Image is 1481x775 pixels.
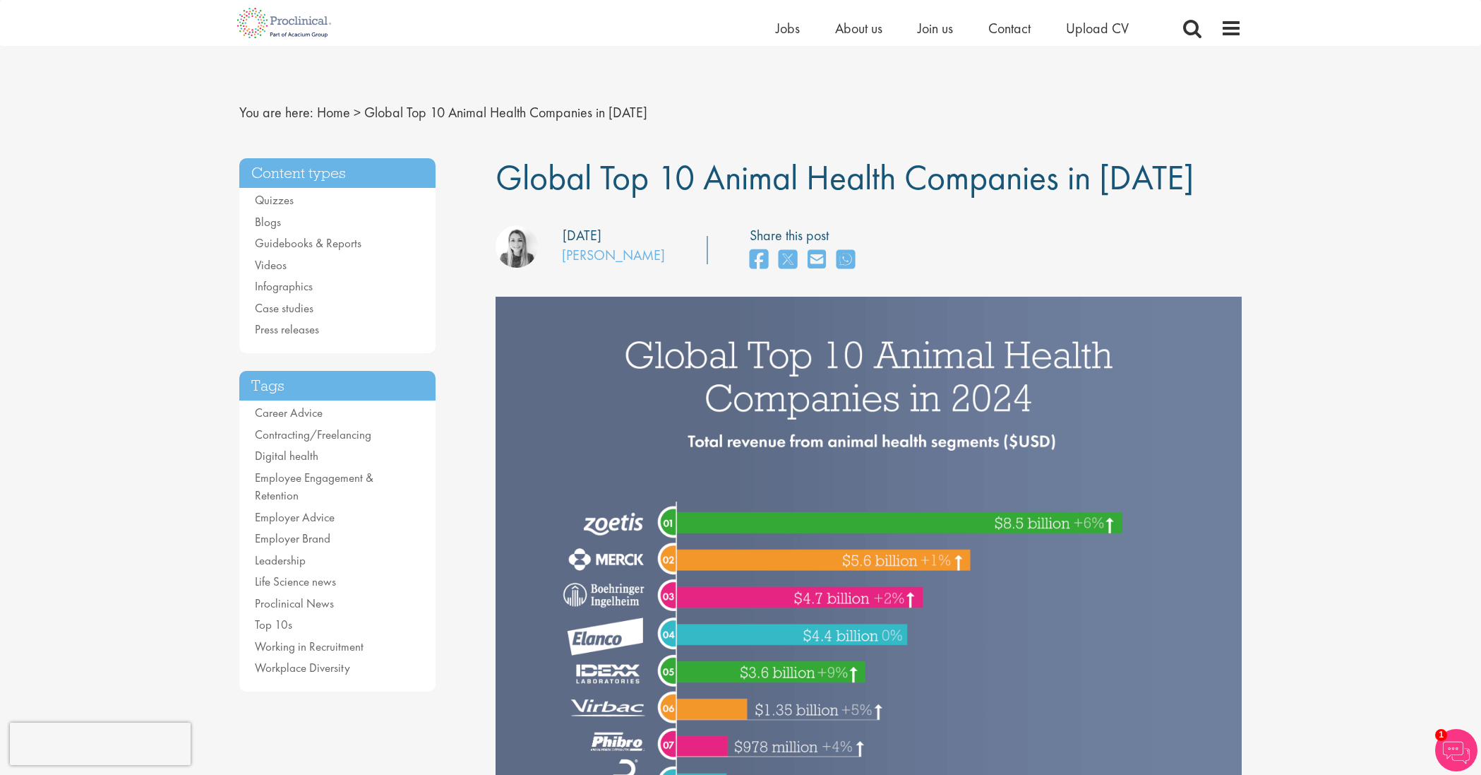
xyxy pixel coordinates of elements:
[776,19,800,37] a: Jobs
[255,639,364,654] a: Working in Recruitment
[496,225,538,268] img: Hannah Burke
[255,531,330,546] a: Employer Brand
[562,246,665,264] a: [PERSON_NAME]
[837,245,855,276] a: share on whats app
[255,617,292,632] a: Top 10s
[364,103,647,122] span: Global Top 10 Animal Health Companies in [DATE]
[255,427,371,442] a: Contracting/Freelancing
[239,371,436,401] h3: Tags
[255,448,318,463] a: Digital health
[1435,729,1447,741] span: 1
[255,278,313,294] a: Infographics
[255,660,350,675] a: Workplace Diversity
[563,225,601,246] div: [DATE]
[10,723,191,765] iframe: reCAPTCHA
[988,19,1031,37] a: Contact
[239,103,313,122] span: You are here:
[255,405,323,420] a: Career Advice
[354,103,361,122] span: >
[255,509,335,525] a: Employer Advice
[835,19,882,37] a: About us
[255,321,319,337] a: Press releases
[255,257,287,273] a: Videos
[255,300,313,316] a: Case studies
[808,245,826,276] a: share on email
[255,552,306,568] a: Leadership
[255,596,334,611] a: Proclinical News
[750,245,768,276] a: share on facebook
[750,225,862,246] label: Share this post
[317,103,350,122] a: breadcrumb link
[1066,19,1129,37] a: Upload CV
[255,235,361,251] a: Guidebooks & Reports
[239,158,436,189] h3: Content types
[779,245,797,276] a: share on twitter
[496,155,1194,200] span: Global Top 10 Animal Health Companies in [DATE]
[255,574,336,589] a: Life Science news
[1435,729,1477,771] img: Chatbot
[255,470,373,504] a: Employee Engagement & Retention
[255,192,294,208] a: Quizzes
[255,214,281,230] a: Blogs
[918,19,953,37] a: Join us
